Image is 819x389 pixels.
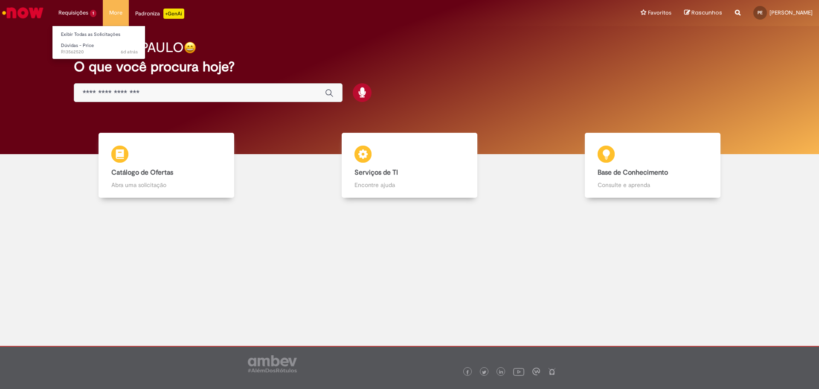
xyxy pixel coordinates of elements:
span: 1 [90,10,96,17]
a: Catálogo de Ofertas Abra uma solicitação [45,133,288,198]
ul: Requisições [52,26,145,59]
img: logo_footer_twitter.png [482,370,486,374]
img: logo_footer_linkedin.png [499,370,503,375]
img: logo_footer_ambev_rotulo_gray.png [248,355,297,372]
p: Abra uma solicitação [111,181,222,189]
span: Requisições [58,9,88,17]
p: Consulte e aprenda [598,181,708,189]
a: Serviços de TI Encontre ajuda [288,133,531,198]
span: Rascunhos [691,9,722,17]
a: Rascunhos [684,9,722,17]
a: Base de Conhecimento Consulte e aprenda [531,133,774,198]
b: Serviços de TI [354,168,398,177]
p: +GenAi [163,9,184,19]
h2: O que você procura hoje? [74,59,746,74]
span: More [109,9,122,17]
img: logo_footer_workplace.png [532,368,540,375]
b: Catálogo de Ofertas [111,168,173,177]
img: logo_footer_naosei.png [548,368,556,375]
b: Base de Conhecimento [598,168,668,177]
img: happy-face.png [184,41,196,54]
span: PE [758,10,763,15]
div: Padroniza [135,9,184,19]
a: Aberto R13562520 : Dúvidas - Price [52,41,146,57]
img: ServiceNow [1,4,45,21]
span: 6d atrás [121,49,138,55]
span: R13562520 [61,49,138,56]
span: Dúvidas - Price [61,42,94,49]
span: [PERSON_NAME] [770,9,813,16]
img: logo_footer_youtube.png [513,366,524,377]
img: logo_footer_facebook.png [465,370,470,374]
a: Exibir Todas as Solicitações [52,30,146,39]
span: Favoritos [648,9,671,17]
p: Encontre ajuda [354,181,465,189]
time: 24/09/2025 11:29:12 [121,49,138,55]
